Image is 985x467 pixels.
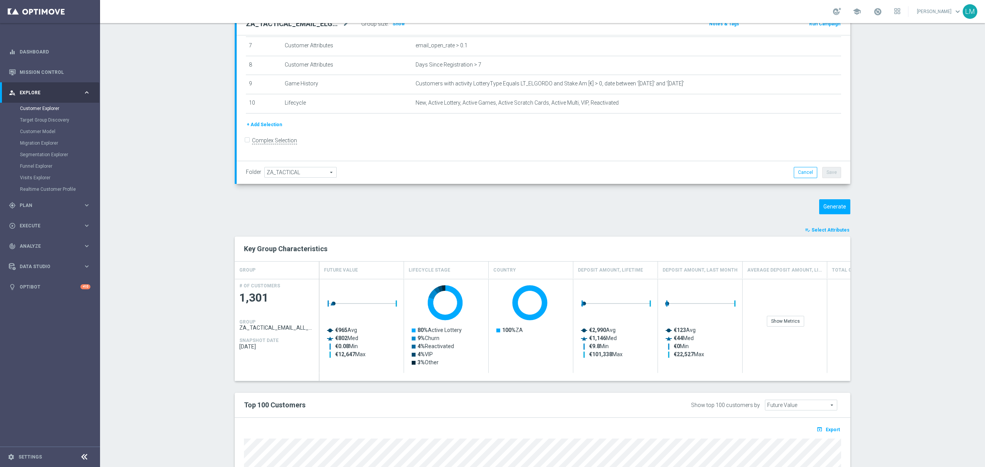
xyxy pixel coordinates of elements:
[9,62,90,82] div: Mission Control
[502,327,516,333] tspan: 100%
[8,202,91,208] div: gps_fixed Plan keyboard_arrow_right
[416,80,684,87] span: Customers with activity LotteryType Equals LT_ELGORDO and Stake Am [€] > 0, date between '[DATE]'...
[8,90,91,96] div: person_search Explore keyboard_arrow_right
[916,6,963,17] a: [PERSON_NAME]keyboard_arrow_down
[853,7,861,16] span: school
[20,62,90,82] a: Mission Control
[239,264,255,277] h4: GROUP
[417,351,425,357] tspan: 4%
[804,226,850,234] button: playlist_add_check Select Attributes
[387,21,389,27] label: :
[417,327,428,333] tspan: 80%
[20,114,99,126] div: Target Group Discovery
[335,343,358,349] text: Min
[674,351,694,357] tspan: €22,527
[9,89,16,96] i: person_search
[708,20,740,28] button: Notes & Tags
[417,351,433,357] text: VIP
[20,128,80,135] a: Customer Model
[9,202,16,209] i: gps_fixed
[963,4,977,19] div: LM
[324,264,358,277] h4: Future Value
[20,160,99,172] div: Funnel Explorer
[9,89,83,96] div: Explore
[335,327,357,333] text: Avg
[9,42,90,62] div: Dashboard
[674,327,686,333] tspan: €123
[417,327,462,333] text: Active Lottery
[747,264,822,277] h4: Average Deposit Amount, Lifetime
[674,335,683,341] tspan: €44
[819,199,850,214] button: Generate
[589,351,623,357] text: Max
[493,264,516,277] h4: Country
[239,325,315,331] span: ZA_TACTICAL_EMAIL_ALL_EX_INC_1
[20,140,80,146] a: Migration Explorer
[805,227,810,233] i: playlist_add_check
[20,90,83,95] span: Explore
[8,454,15,460] i: settings
[416,42,467,49] span: email_open_rate > 0.1
[20,223,83,228] span: Execute
[20,137,99,149] div: Migration Explorer
[589,335,606,341] tspan: €1,146
[246,75,282,94] td: 9
[239,344,315,350] span: 2025-10-07
[80,284,90,289] div: +10
[20,163,80,169] a: Funnel Explorer
[282,75,412,94] td: Game History
[8,243,91,249] button: track_changes Analyze keyboard_arrow_right
[815,424,841,434] button: open_in_browser Export
[335,335,347,341] tspan: €802
[20,186,80,192] a: Realtime Customer Profile
[953,7,962,16] span: keyboard_arrow_down
[392,21,405,27] span: Show
[244,400,588,410] h2: Top 100 Customers
[826,427,840,432] span: Export
[578,264,643,277] h4: Deposit Amount, Lifetime
[816,426,825,432] i: open_in_browser
[9,48,16,55] i: equalizer
[335,343,349,349] tspan: €0.08
[282,56,412,75] td: Customer Attributes
[691,402,760,409] div: Show top 100 customers by
[8,264,91,270] div: Data Studio keyboard_arrow_right
[20,117,80,123] a: Target Group Discovery
[239,319,255,325] h4: GROUP
[20,105,80,112] a: Customer Explorer
[9,277,90,297] div: Optibot
[83,89,90,96] i: keyboard_arrow_right
[8,69,91,75] button: Mission Control
[252,137,297,144] label: Complex Selection
[674,335,694,341] text: Med
[822,167,841,178] button: Save
[8,284,91,290] div: lightbulb Optibot +10
[9,284,16,290] i: lightbulb
[767,316,804,327] div: Show Metrics
[20,175,80,181] a: Visits Explorer
[20,42,90,62] a: Dashboard
[335,327,347,333] tspan: €965
[674,343,689,349] text: Min
[409,264,450,277] h4: Lifecycle Stage
[417,359,439,365] text: Other
[246,94,282,113] td: 10
[674,351,704,357] text: Max
[335,351,366,357] text: Max
[239,290,315,305] span: 1,301
[416,100,619,106] span: New, Active Lottery, Active Games, Active Scratch Cards, Active Multi, VIP, Reactivated
[8,223,91,229] button: play_circle_outline Execute keyboard_arrow_right
[20,203,83,208] span: Plan
[361,21,387,27] label: Group size
[20,103,99,114] div: Customer Explorer
[239,283,280,289] h4: # OF CUSTOMERS
[9,263,83,270] div: Data Studio
[246,120,283,129] button: + Add Selection
[244,244,841,254] h2: Key Group Characteristics
[83,242,90,250] i: keyboard_arrow_right
[417,335,425,341] tspan: 9%
[246,19,341,28] h2: ZA_TACTICAL_EMAIL_ELGORDO_BETTORS_ACTIVE
[9,222,83,229] div: Execute
[9,243,16,250] i: track_changes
